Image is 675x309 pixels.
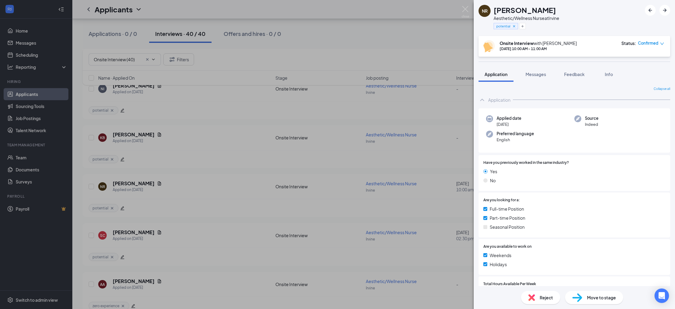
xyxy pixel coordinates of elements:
[490,168,497,175] span: Yes
[564,72,585,77] span: Feedback
[490,177,496,184] span: No
[483,160,569,166] span: Have you previously worked in the same industry?
[500,40,534,46] b: Onsite Interview
[485,72,507,77] span: Application
[496,24,510,29] span: potential
[497,131,534,137] span: Preferred language
[519,23,526,29] button: Plus
[526,72,546,77] span: Messages
[540,294,553,301] span: Reject
[512,24,516,28] svg: Cross
[654,87,670,91] span: Collapse all
[659,5,670,16] button: ArrowRight
[497,115,521,121] span: Applied date
[585,115,598,121] span: Source
[621,40,636,46] div: Status :
[490,205,524,212] span: Full-time Position
[494,5,556,15] h1: [PERSON_NAME]
[645,5,656,16] button: ArrowLeftNew
[479,96,486,104] svg: ChevronUp
[500,40,577,46] div: with [PERSON_NAME]
[521,24,524,28] svg: Plus
[494,15,559,21] div: Aesthetic/Wellness Nurse at Irvine
[660,42,664,46] span: down
[483,244,532,250] span: Are you available to work on
[605,72,613,77] span: Info
[655,288,669,303] div: Open Intercom Messenger
[483,197,520,203] span: Are you looking for a:
[483,281,536,287] span: Total Hours Available Per Week
[497,137,534,143] span: English
[638,40,658,46] span: Confirmed
[490,215,525,221] span: Part-time Position
[585,121,598,127] span: Indeed
[490,261,507,268] span: Holidays
[482,8,488,14] div: NR
[661,7,668,14] svg: ArrowRight
[497,121,521,127] span: [DATE]
[490,224,525,230] span: Seasonal Position
[490,252,511,259] span: Weekends
[488,97,510,103] div: Application
[647,7,654,14] svg: ArrowLeftNew
[500,46,577,51] div: [DATE] 10:00 AM - 11:00 AM
[587,294,616,301] span: Move to stage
